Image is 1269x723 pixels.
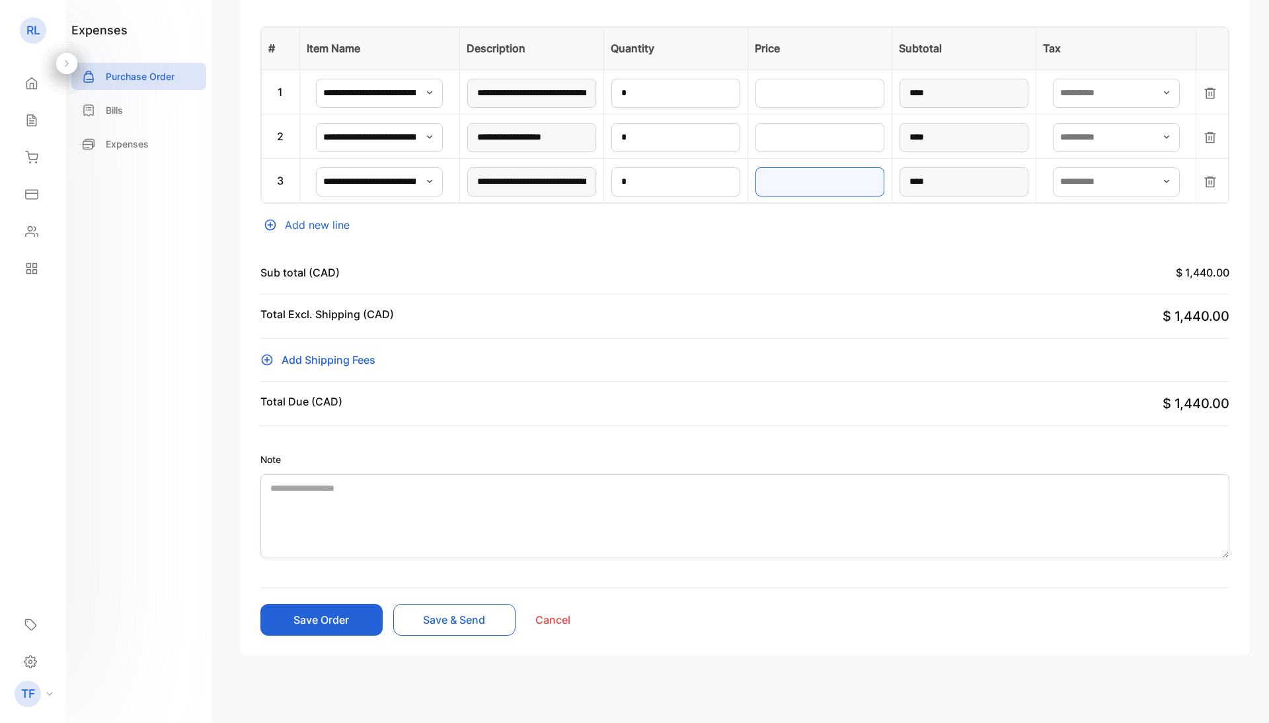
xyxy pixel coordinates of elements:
[71,130,206,157] a: Expenses
[526,604,648,636] button: Cancel
[106,137,149,151] p: Expenses
[262,114,300,158] td: 2
[262,27,300,69] th: #
[282,352,375,368] span: Add Shipping Fees
[262,69,300,114] td: 1
[1036,27,1196,69] th: Tax
[21,685,35,702] p: TF
[106,103,123,117] p: Bills
[71,97,206,124] a: Bills
[71,21,128,39] h1: expenses
[1176,266,1229,279] span: $ 1,440.00
[1163,308,1229,324] span: $ 1,440.00
[71,63,206,90] a: Purchase Order
[260,604,383,636] button: Save Order
[260,265,340,280] p: Sub total (CAD)
[393,604,516,636] button: Save & Send
[26,22,40,39] p: RL
[892,27,1036,69] th: Subtotal
[299,27,460,69] th: Item Name
[262,158,300,202] td: 3
[260,217,1229,233] div: Add new line
[260,394,342,409] p: Total Due (CAD)
[1163,396,1229,411] span: $ 1,440.00
[604,27,748,69] th: Quantity
[460,27,604,69] th: Description
[11,5,50,45] button: Open LiveChat chat widget
[106,69,174,83] p: Purchase Order
[748,27,892,69] th: Price
[260,452,1229,466] label: Note
[260,306,394,326] p: Total Excl. Shipping (CAD)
